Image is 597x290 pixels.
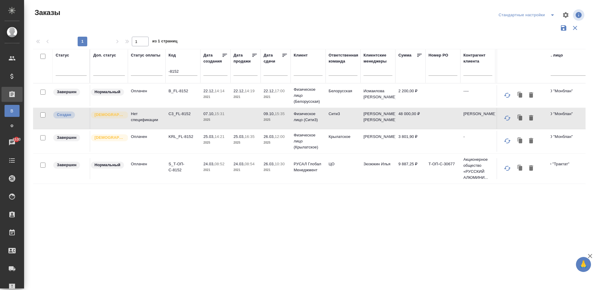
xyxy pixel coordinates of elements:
td: Исмаилова [PERSON_NAME] [360,85,395,106]
p: Завершен [57,162,76,168]
td: [PERSON_NAME] [PERSON_NAME] [495,108,530,129]
td: Оплачен [128,85,165,106]
button: Удалить [526,112,536,124]
div: Доп. статус [93,52,116,58]
button: Обновить [500,111,515,125]
p: Создан [57,112,71,118]
p: [DEMOGRAPHIC_DATA] [94,135,125,141]
p: 22.12, [234,89,245,93]
p: 14:21 [215,134,224,139]
div: Выставляется автоматически при создании заказа [53,111,87,119]
p: 09.10, [264,111,275,116]
button: Удалить [526,135,536,147]
td: Крылатское [326,131,360,152]
td: [PERSON_NAME] [495,158,530,179]
a: Ф [5,120,20,132]
div: Клиент [294,52,308,58]
button: Удалить [526,163,536,174]
div: Контрагент клиента [463,52,492,64]
p: 25.03, [203,134,215,139]
div: Клиентские менеджеры [363,52,392,64]
td: Юлия [495,131,530,152]
td: 2 200,00 ₽ [395,85,425,106]
p: 10:30 [275,162,285,166]
p: 14:19 [245,89,255,93]
button: Сбросить фильтры [569,22,581,34]
p: 24.03, [203,162,215,166]
a: В [5,105,20,117]
p: 08:54 [245,162,255,166]
button: Клонировать [515,163,526,174]
p: Физическое лицо (Белорусская) [294,87,323,105]
div: split button [497,10,558,20]
p: 22.12, [203,89,215,93]
td: Сити3 [326,108,360,129]
p: Завершен [57,135,76,141]
div: Ответственная команда [329,52,358,64]
span: Посмотреть информацию [573,9,586,21]
div: Выставляет КМ при направлении счета или после выполнения всех работ/сдачи заказа клиенту. Окончат... [53,134,87,142]
span: 1530 [9,136,24,142]
p: РУСАЛ Глобал Менеджмент [294,161,323,173]
button: 🙏 [576,257,591,272]
p: 2021 [234,167,258,173]
p: 12:00 [275,134,285,139]
div: Номер PO [428,52,448,58]
a: 1530 [2,135,23,150]
button: Обновить [500,161,515,176]
td: Белорусская [326,85,360,106]
p: 2025 [203,140,227,146]
td: Нет спецификации [128,108,165,129]
button: Обновить [500,88,515,102]
p: 2025 [264,117,288,123]
p: 07.10, [203,111,215,116]
p: 2021 [264,94,288,100]
p: 22.12, [264,89,275,93]
div: Статус по умолчанию для стандартных заказов [90,161,125,169]
span: Настроить таблицу [558,8,573,22]
p: [PERSON_NAME] [463,111,492,117]
td: Оплачен [128,158,165,179]
p: 2021 [264,167,288,173]
p: 2025 [264,140,288,146]
div: Выставляется автоматически для первых 3 заказов нового контактного лица. Особое внимание [90,134,125,142]
p: 26.03, [264,134,275,139]
div: Выставляется автоматически для первых 3 заказов нового контактного лица. Особое внимание [90,111,125,119]
td: 3 801,90 ₽ [395,131,425,152]
button: Удалить [526,90,536,101]
p: Нормальный [94,162,120,168]
button: Сохранить фильтры [558,22,569,34]
div: Дата сдачи [264,52,282,64]
div: Статус [56,52,69,58]
span: Ф [8,123,17,129]
p: 2021 [203,167,227,173]
div: Статус оплаты [131,52,160,58]
span: 🙏 [578,258,589,271]
p: C3_FL-8152 [169,111,197,117]
div: Код [169,52,176,58]
button: Клонировать [515,135,526,147]
div: Статус по умолчанию для стандартных заказов [90,88,125,96]
div: Сумма [398,52,411,58]
p: 24.03, [234,162,245,166]
p: 14:14 [215,89,224,93]
div: Дата продажи [234,52,252,64]
p: Завершен [57,89,76,95]
div: Дата создания [203,52,222,64]
p: 17:00 [275,89,285,93]
span: В [8,108,17,114]
p: 25.03, [234,134,245,139]
p: 16:35 [245,134,255,139]
p: 15:35 [275,111,285,116]
div: Выставляет КМ при направлении счета или после выполнения всех работ/сдачи заказа клиенту. Окончат... [53,88,87,96]
p: 26.03, [264,162,275,166]
td: 48 000,00 ₽ [395,108,425,129]
p: Физическое лицо (Сити3) [294,111,323,123]
p: Нормальный [94,89,120,95]
td: Т-ОП-С-30677 [425,158,460,179]
p: 15:31 [215,111,224,116]
p: S_Т-ОП-С-8152 [169,161,197,173]
p: KRL_FL-8152 [169,134,197,140]
p: 2021 [203,94,227,100]
span: из 1 страниц [152,38,178,46]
